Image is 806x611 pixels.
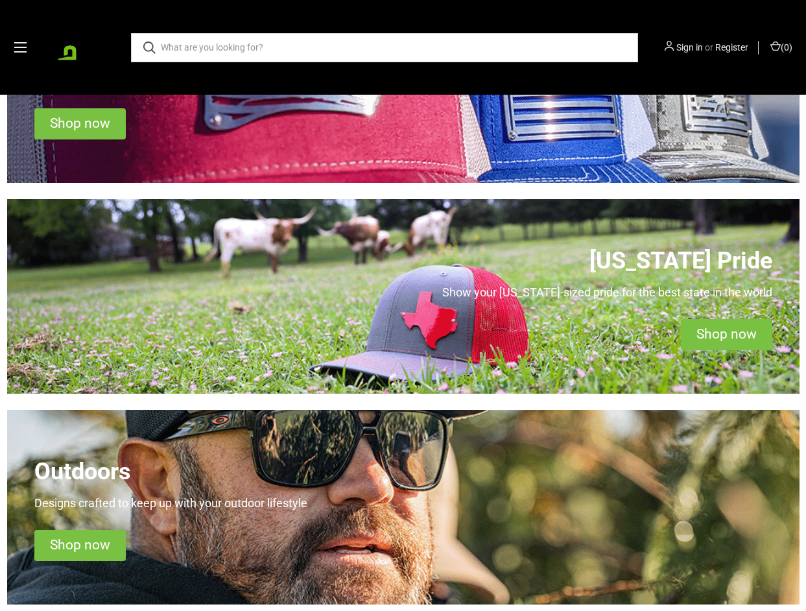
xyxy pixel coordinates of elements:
[681,319,772,350] div: Shop now
[442,283,772,301] p: Show your [US_STATE]-sized pride for the best state in the world
[768,41,792,54] a: Cart with 0 items
[131,33,638,62] input: What are you looking for?
[50,114,110,134] div: Shop now
[741,549,806,611] iframe: Chat Widget
[696,324,757,345] div: Shop now
[784,42,789,53] span: 0
[676,41,703,54] a: Sign in
[45,15,110,80] a: BadgeCaps
[715,41,748,54] a: Register
[34,494,307,512] p: Designs crafted to keep up with your outdoor lifestyle
[45,16,110,78] img: BadgeCaps
[50,535,110,556] div: Shop now
[34,530,126,561] div: Shop now
[589,243,772,278] p: [US_STATE] Pride
[34,108,126,139] div: Shop now
[705,42,713,53] span: or
[34,454,131,489] p: Outdoors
